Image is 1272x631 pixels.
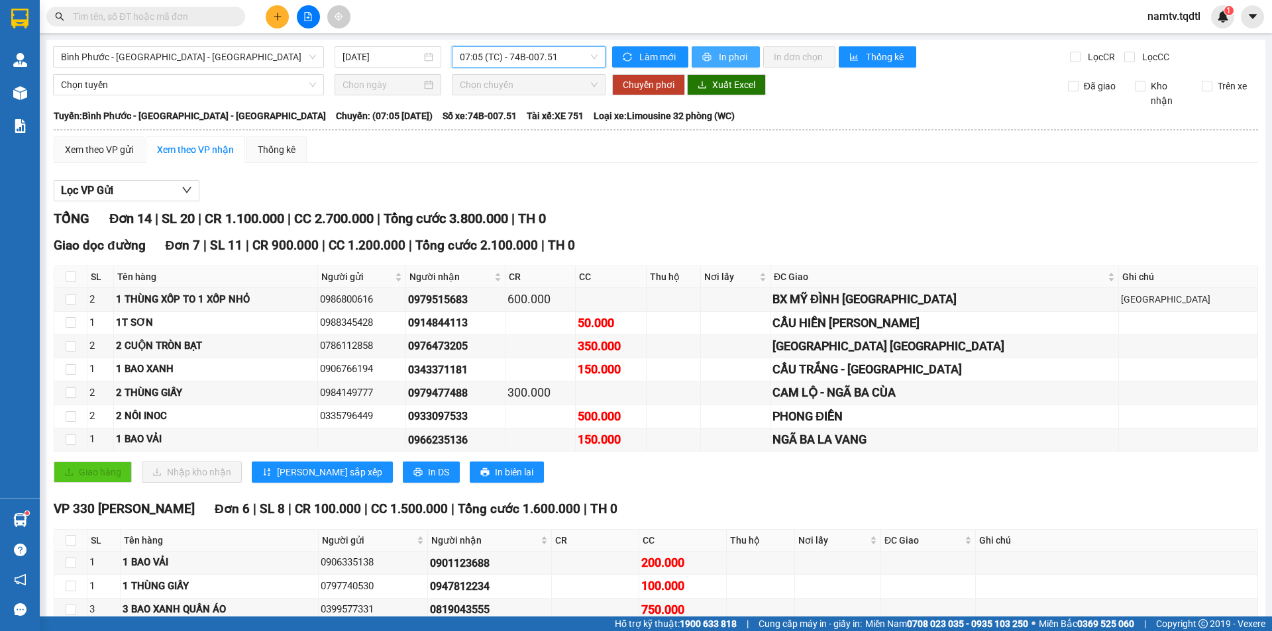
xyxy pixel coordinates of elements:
[13,53,27,67] img: warehouse-icon
[55,12,64,21] span: search
[321,579,425,595] div: 0797740530
[13,513,27,527] img: warehouse-icon
[336,109,433,123] span: Chuyến: (07:05 [DATE])
[1224,6,1234,15] sup: 1
[884,533,962,548] span: ĐC Giao
[61,47,316,67] span: Bình Phước - Bình Dương - Quảng Trị
[1217,11,1229,23] img: icon-new-feature
[460,47,598,67] span: 07:05 (TC) - 74B-007.51
[578,337,643,356] div: 350.000
[552,530,639,552] th: CR
[114,266,318,288] th: Tên hàng
[61,182,113,199] span: Lọc VP Gửi
[65,142,133,157] div: Xem theo VP gửi
[182,185,192,195] span: down
[121,530,319,552] th: Tên hàng
[1137,50,1171,64] span: Lọc CC
[1119,266,1257,288] th: Ghi chú
[623,52,634,63] span: sync
[719,50,749,64] span: In phơi
[507,383,573,402] div: 300.000
[116,432,315,448] div: 1 BAO VẢI
[1198,619,1208,628] span: copyright
[11,43,104,62] div: 0937600857
[772,407,1117,426] div: PHONG ĐIỀN
[615,616,737,631] span: Hỗ trợ kỹ thuật:
[430,578,549,595] div: 0947812234
[413,467,423,478] span: printer
[10,70,106,85] div: 100.000
[704,269,757,284] span: Nơi lấy
[327,5,350,28] button: aim
[343,77,421,92] input: Chọn ngày
[273,12,282,21] span: plus
[61,75,316,95] span: Chọn tuyến
[511,211,515,226] span: |
[687,74,766,95] button: downloadXuất Excel
[408,315,503,331] div: 0914844113
[384,211,508,226] span: Tổng cước 3.800.000
[89,602,118,618] div: 3
[54,111,326,121] b: Tuyến: Bình Phước - [GEOGRAPHIC_DATA] - [GEOGRAPHIC_DATA]
[334,12,343,21] span: aim
[322,533,414,548] span: Người gửi
[403,461,460,483] button: printerIn DS
[116,409,315,424] div: 2 NỒI INOC
[73,9,229,24] input: Tìm tên, số ĐT hoặc mã đơn
[641,601,724,619] div: 750.000
[14,573,26,586] span: notification
[10,71,30,85] span: CR :
[320,385,403,401] div: 0984149777
[470,461,544,483] button: printerIn biên lai
[320,338,403,354] div: 0786112858
[11,11,104,43] div: VP An Sương
[772,290,1117,309] div: BX MỸ ĐÌNH [GEOGRAPHIC_DATA]
[1241,5,1264,28] button: caret-down
[495,465,533,479] span: In biên lai
[430,601,549,618] div: 0819043555
[594,109,735,123] span: Loại xe: Limousine 32 phòng (WC)
[11,93,219,126] div: Tên hàng: 1 THÙNG XỐP ( : 1 )
[578,314,643,332] div: 50.000
[518,211,546,226] span: TH 0
[578,430,643,449] div: 150.000
[277,465,382,479] span: [PERSON_NAME] sắp xếp
[527,109,584,123] span: Tài xế: XE 751
[480,467,490,478] span: printer
[89,555,118,571] div: 1
[409,238,412,253] span: |
[507,290,573,309] div: 600.000
[294,211,374,226] span: CC 2.700.000
[116,338,315,354] div: 2 CUỘN TRÒN BẠT
[774,269,1106,284] span: ĐC Giao
[87,530,121,552] th: SL
[210,238,242,253] span: SL 11
[578,360,643,379] div: 150.000
[288,501,291,516] span: |
[203,238,207,253] span: |
[431,533,538,548] span: Người nhận
[123,555,316,571] div: 1 BAO VẢI
[1077,618,1134,629] strong: 0369 525 060
[505,266,576,288] th: CR
[1247,11,1259,23] span: caret-down
[297,5,320,28] button: file-add
[578,407,643,426] div: 500.000
[87,266,114,288] th: SL
[329,238,405,253] span: CC 1.200.000
[698,80,707,91] span: download
[54,238,146,253] span: Giao dọc đường
[377,211,380,226] span: |
[288,211,291,226] span: |
[123,602,316,618] div: 3 BAO XANH QUẦN ÁO
[303,12,313,21] span: file-add
[430,555,549,571] div: 0901123688
[727,530,795,552] th: Thu hộ
[409,269,492,284] span: Người nhận
[798,533,867,548] span: Nơi lấy
[641,577,724,595] div: 100.000
[320,362,403,377] div: 0906766194
[584,501,587,516] span: |
[54,180,199,201] button: Lọc VP Gửi
[702,52,714,63] span: printer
